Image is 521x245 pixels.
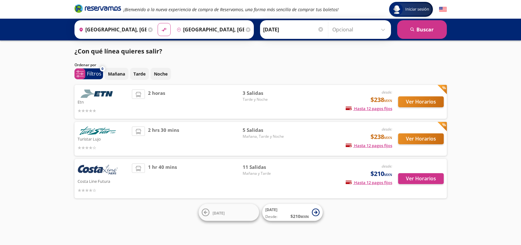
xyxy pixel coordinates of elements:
[87,70,101,77] p: Filtros
[74,68,103,79] button: 0Filtros
[243,90,286,97] span: 3 Salidas
[290,213,309,220] span: $ 210
[78,177,129,185] p: Costa Line Futura
[243,171,286,176] span: Mañana y Tarde
[371,132,392,141] span: $238
[371,95,392,104] span: $238
[148,164,177,194] span: 1 hr 40 mins
[382,90,392,95] em: desde:
[403,6,432,12] span: Iniciar sesión
[346,180,392,185] span: Hasta 12 pagos fijos
[262,204,323,221] button: [DATE]Desde:$210MXN
[398,173,444,184] button: Ver Horarios
[398,133,444,144] button: Ver Horarios
[398,96,444,107] button: Ver Horarios
[243,134,286,139] span: Mañana, Tarde y Noche
[130,68,149,80] button: Tarde
[397,20,447,39] button: Buscar
[74,4,121,13] i: Brand Logo
[439,6,447,13] button: English
[148,127,179,151] span: 2 hrs 30 mins
[300,214,309,219] small: MXN
[346,106,392,111] span: Hasta 12 pagos fijos
[105,68,128,80] button: Mañana
[74,4,121,15] a: Brand Logo
[199,204,259,221] button: [DATE]
[384,172,392,177] small: MXN
[74,47,162,56] p: ¿Con qué línea quieres salir?
[332,22,388,37] input: Opcional
[154,71,168,77] p: Noche
[384,98,392,103] small: MXN
[78,98,129,105] p: Etn
[371,169,392,178] span: $210
[213,210,225,215] span: [DATE]
[148,90,165,114] span: 2 horas
[243,164,286,171] span: 11 Salidas
[243,97,286,102] span: Tarde y Noche
[78,164,118,177] img: Costa Line Futura
[265,207,277,212] span: [DATE]
[243,127,286,134] span: 5 Salidas
[78,127,118,135] img: Turistar Lujo
[76,22,146,37] input: Buscar Origen
[263,22,324,37] input: Elegir Fecha
[384,135,392,140] small: MXN
[133,71,146,77] p: Tarde
[382,164,392,169] em: desde:
[346,143,392,148] span: Hasta 12 pagos fijos
[108,71,125,77] p: Mañana
[150,68,171,80] button: Noche
[382,127,392,132] em: desde:
[78,90,118,98] img: Etn
[78,135,129,142] p: Turistar Lujo
[101,66,103,72] span: 0
[265,214,277,220] span: Desde:
[124,7,339,12] em: ¡Bienvenido a la nueva experiencia de compra de Reservamos, una forma más sencilla de comprar tus...
[74,62,96,68] p: Ordenar por
[174,22,244,37] input: Buscar Destino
